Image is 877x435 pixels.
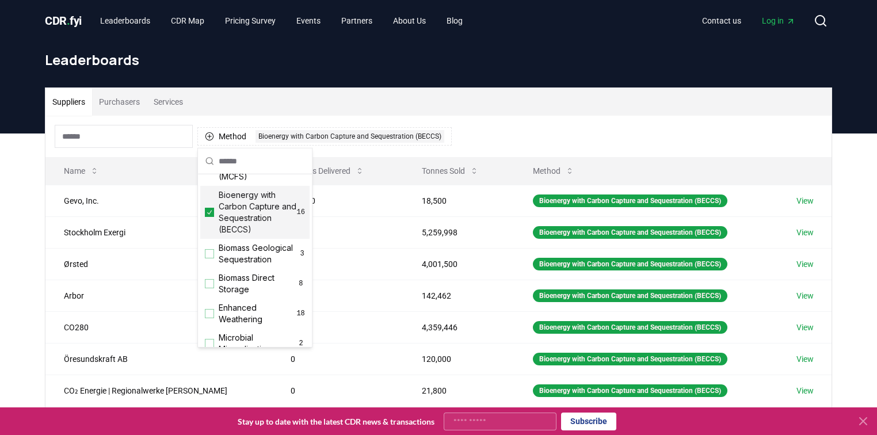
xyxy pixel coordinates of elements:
span: 2 [297,339,305,348]
a: Partners [332,10,382,31]
td: 120,000 [403,343,515,375]
div: Bioenergy with Carbon Capture and Sequestration (BECCS) [533,258,727,270]
span: 3 [299,249,305,258]
td: 0 [272,311,403,343]
span: CDR fyi [45,14,82,28]
td: CO280 [45,311,272,343]
button: Purchasers [92,88,147,116]
td: 0 [272,280,403,311]
span: Bioenergy with Carbon Capture and Sequestration (BECCS) [219,189,297,235]
button: Tonnes Sold [413,159,488,182]
a: View [796,290,814,302]
div: Bioenergy with Carbon Capture and Sequestration (BECCS) [533,321,727,334]
button: Suppliers [45,88,92,116]
a: View [796,195,814,207]
td: CO₂ Energie | Regionalwerke [PERSON_NAME] [45,375,272,406]
span: Biomass Direct Storage [219,272,297,295]
td: Stockholm Exergi [45,216,272,248]
td: 21,800 [403,375,515,406]
td: 18,500 [403,185,515,216]
span: Log in [762,15,795,26]
td: 4,001,500 [403,248,515,280]
a: About Us [384,10,435,31]
h1: Leaderboards [45,51,832,69]
td: 0 [272,343,403,375]
a: Log in [753,10,804,31]
a: CDR.fyi [45,13,82,29]
td: 18,500 [272,185,403,216]
span: 18 [296,309,305,318]
button: Name [55,159,108,182]
span: Enhanced Weathering [219,302,296,325]
nav: Main [91,10,472,31]
span: 16 [297,208,305,217]
a: Contact us [693,10,750,31]
div: Bioenergy with Carbon Capture and Sequestration (BECCS) [533,353,727,365]
div: Bioenergy with Carbon Capture and Sequestration (BECCS) [533,384,727,397]
nav: Main [693,10,804,31]
td: 4,359,446 [403,311,515,343]
td: Ørsted [45,248,272,280]
td: Arbor [45,280,272,311]
a: Pricing Survey [216,10,285,31]
td: 0 [272,216,403,248]
a: Events [287,10,330,31]
td: Öresundskraft AB [45,343,272,375]
div: Bioenergy with Carbon Capture and Sequestration (BECCS) [533,194,727,207]
button: Tonnes Delivered [281,159,373,182]
a: Blog [437,10,472,31]
a: View [796,258,814,270]
a: View [796,353,814,365]
td: 142,462 [403,280,515,311]
a: View [796,227,814,238]
div: Bioenergy with Carbon Capture and Sequestration (BECCS) [533,289,727,302]
span: Microbial Mineralization [219,332,297,355]
button: Method [524,159,584,182]
td: Gevo, Inc. [45,185,272,216]
a: View [796,322,814,333]
span: 8 [297,279,305,288]
td: 0 [272,375,403,406]
button: Services [147,88,190,116]
button: MethodBioenergy with Carbon Capture and Sequestration (BECCS) [197,127,452,146]
span: . [67,14,70,28]
td: 5,259,998 [403,216,515,248]
div: Bioenergy with Carbon Capture and Sequestration (BECCS) [533,226,727,239]
td: 0 [272,248,403,280]
div: Bioenergy with Carbon Capture and Sequestration (BECCS) [256,130,444,143]
a: View [796,385,814,396]
span: Marine Carbon Fixation and Sequestration (MCFS) [219,136,301,182]
span: Biomass Geological Sequestration [219,242,299,265]
a: Leaderboards [91,10,159,31]
a: CDR Map [162,10,213,31]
